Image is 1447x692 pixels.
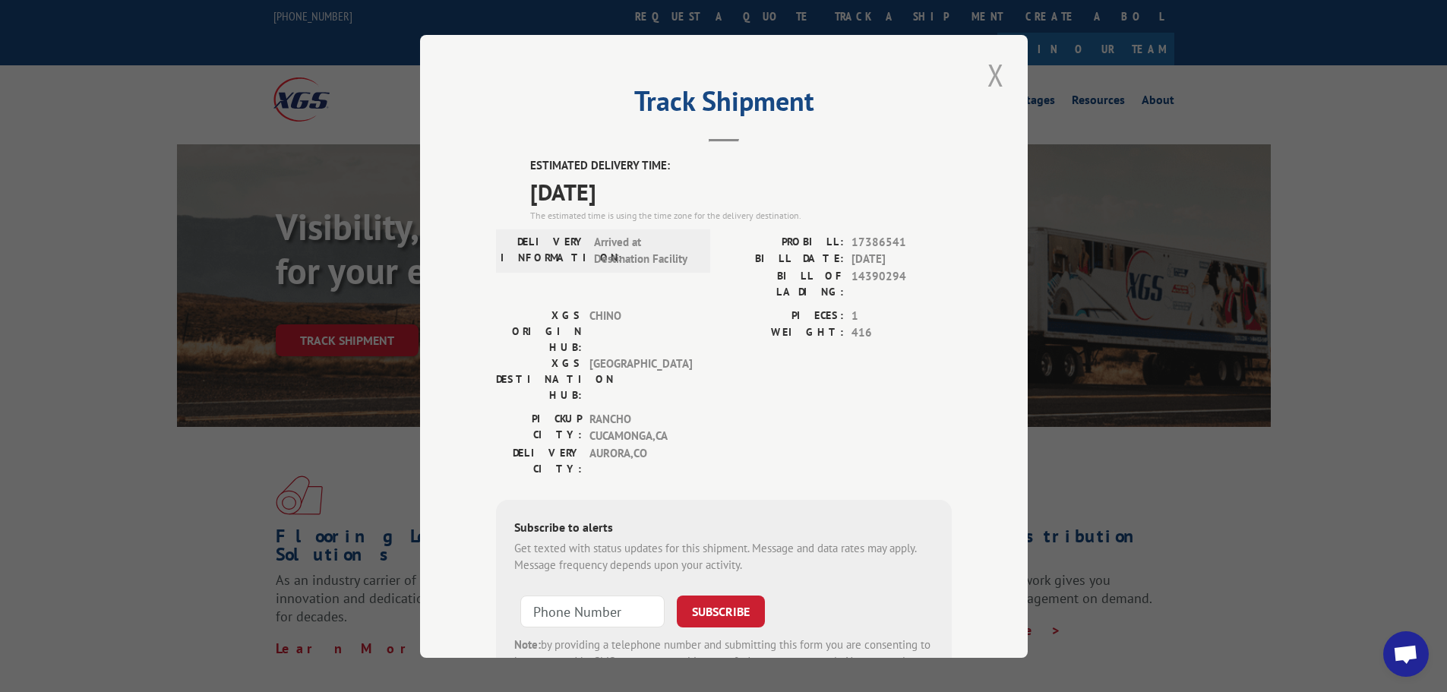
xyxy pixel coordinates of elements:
[520,595,665,627] input: Phone Number
[514,637,541,651] strong: Note:
[501,233,586,267] label: DELIVERY INFORMATION:
[589,410,692,444] span: RANCHO CUCAMONGA , CA
[530,157,952,175] label: ESTIMATED DELIVERY TIME:
[496,355,582,403] label: XGS DESTINATION HUB:
[514,539,934,574] div: Get texted with status updates for this shipment. Message and data rates may apply. Message frequ...
[851,251,952,268] span: [DATE]
[983,54,1009,96] button: Close modal
[1383,631,1429,677] a: Open chat
[589,355,692,403] span: [GEOGRAPHIC_DATA]
[851,267,952,299] span: 14390294
[496,410,582,444] label: PICKUP CITY:
[724,267,844,299] label: BILL OF LADING:
[514,517,934,539] div: Subscribe to alerts
[594,233,697,267] span: Arrived at Destination Facility
[496,444,582,476] label: DELIVERY CITY:
[589,307,692,355] span: CHINO
[530,208,952,222] div: The estimated time is using the time zone for the delivery destination.
[851,233,952,251] span: 17386541
[724,307,844,324] label: PIECES:
[589,444,692,476] span: AURORA , CO
[724,324,844,342] label: WEIGHT:
[514,636,934,687] div: by providing a telephone number and submitting this form you are consenting to be contacted by SM...
[724,233,844,251] label: PROBILL:
[496,90,952,119] h2: Track Shipment
[851,307,952,324] span: 1
[530,174,952,208] span: [DATE]
[851,324,952,342] span: 416
[496,307,582,355] label: XGS ORIGIN HUB:
[677,595,765,627] button: SUBSCRIBE
[724,251,844,268] label: BILL DATE:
